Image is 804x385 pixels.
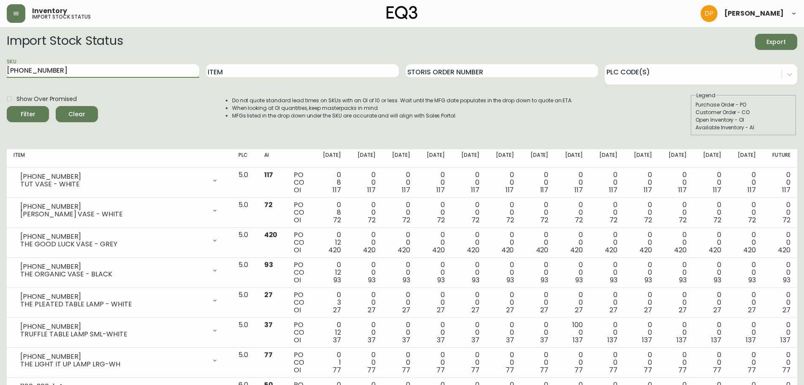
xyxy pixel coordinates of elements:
div: 0 0 [700,261,721,284]
td: 5.0 [232,168,257,198]
button: Filter [7,106,49,122]
span: OI [294,365,301,375]
span: 117 [609,185,617,195]
div: 0 0 [389,231,410,254]
div: Open Inventory - OI [696,116,792,124]
div: 0 0 [389,171,410,194]
div: [PHONE_NUMBER] [20,203,206,210]
div: [PHONE_NUMBER] [20,293,206,300]
span: 27 [368,305,376,315]
div: [PHONE_NUMBER] [20,323,206,330]
span: 37 [264,320,273,330]
span: [PERSON_NAME] [724,10,784,17]
span: 93 [783,275,790,285]
div: 0 0 [389,351,410,374]
span: 93 [472,275,479,285]
img: logo [387,6,418,19]
div: 0 0 [424,231,445,254]
div: 0 0 [769,351,790,374]
div: 0 0 [735,291,756,314]
div: [PERSON_NAME] VASE - WHITE [20,210,206,218]
span: 117 [436,185,445,195]
span: Clear [62,109,91,120]
span: 27 [609,305,617,315]
span: 72 [402,215,410,225]
span: 117 [644,185,652,195]
div: 0 0 [666,261,687,284]
div: 0 8 [320,171,341,194]
div: 0 0 [493,291,514,314]
span: 93 [403,275,410,285]
div: 0 0 [424,201,445,224]
th: [DATE] [452,149,486,168]
div: 0 0 [458,231,479,254]
th: [DATE] [313,149,348,168]
td: 5.0 [232,348,257,378]
span: 72 [333,215,341,225]
div: 0 0 [596,351,617,374]
span: 77 [782,365,790,375]
td: 5.0 [232,198,257,228]
span: 77 [747,365,756,375]
div: 0 0 [666,201,687,224]
span: 37 [506,335,514,345]
span: 93 [541,275,548,285]
div: 0 0 [666,321,687,344]
div: 0 0 [769,171,790,194]
span: 72 [540,215,548,225]
div: [PHONE_NUMBER]TRUFFLE TABLE LAMP SML-WHITE [14,321,225,340]
span: 137 [711,335,721,345]
div: 0 0 [562,351,583,374]
span: 37 [402,335,410,345]
div: 0 0 [527,201,548,224]
span: 420 [778,245,790,255]
span: 72 [748,215,756,225]
div: [PHONE_NUMBER]THE LIGHT IT UP LAMP LRG-WH [14,351,225,370]
div: TRUFFLE TABLE LAMP SML-WHITE [20,330,206,338]
span: 137 [677,335,687,345]
span: 27 [402,305,410,315]
span: 72 [679,215,687,225]
span: 117 [678,185,687,195]
th: [DATE] [520,149,555,168]
span: OI [294,335,301,345]
span: 420 [328,245,341,255]
span: 77 [471,365,479,375]
div: 0 1 [320,351,341,374]
div: 0 0 [493,231,514,254]
div: 0 0 [458,291,479,314]
span: 72 [368,215,376,225]
span: 137 [642,335,652,345]
div: 0 12 [320,231,341,254]
span: 77 [574,365,583,375]
span: 27 [644,305,652,315]
div: 0 0 [631,291,652,314]
span: 420 [467,245,479,255]
div: 0 0 [527,321,548,344]
span: 420 [536,245,549,255]
div: 0 3 [320,291,341,314]
span: OI [294,275,301,285]
th: [DATE] [486,149,521,168]
span: 137 [573,335,583,345]
div: 0 0 [666,231,687,254]
span: 420 [605,245,617,255]
div: 0 0 [769,231,790,254]
td: 5.0 [232,228,257,258]
span: 27 [782,305,790,315]
span: OI [294,245,301,255]
td: 5.0 [232,318,257,348]
span: 77 [678,365,687,375]
div: 0 0 [493,261,514,284]
th: [DATE] [555,149,590,168]
span: 93 [437,275,445,285]
span: 117 [471,185,479,195]
div: 0 0 [355,231,376,254]
span: 117 [747,185,756,195]
div: [PHONE_NUMBER]THE GOOD LUCK VASE - GREY [14,231,225,250]
li: MFGs listed in the drop down under the SKU are accurate and will align with Sales Portal. [232,112,573,120]
span: 37 [333,335,341,345]
span: 93 [679,275,687,285]
span: 37 [471,335,479,345]
span: 77 [264,350,273,360]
